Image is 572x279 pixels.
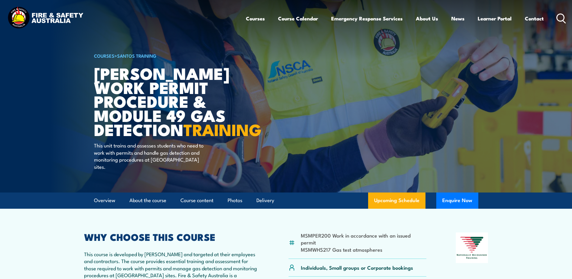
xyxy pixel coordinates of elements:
a: Contact [525,11,544,26]
li: MSMWHS217 Gas test atmospheres [301,246,427,253]
a: Courses [246,11,265,26]
a: Santos Training [117,52,156,59]
a: Photos [228,193,242,208]
a: About Us [416,11,438,26]
a: Course Calendar [278,11,318,26]
a: Upcoming Schedule [368,193,425,209]
a: About the course [129,193,166,208]
p: Individuals, Small groups or Corporate bookings [301,264,413,271]
strong: TRAINING [183,117,262,141]
li: MSMPER200 Work in accordance with an issued permit [301,232,427,246]
button: Enquire Now [436,193,478,209]
h6: > [94,52,242,59]
a: Delivery [256,193,274,208]
a: Learner Portal [478,11,512,26]
h1: [PERSON_NAME] Work Permit Procedure & Module 49 Gas Detection [94,66,242,136]
p: This unit trains and assesses students who need to work with permits and handle gas detection and... [94,142,204,170]
a: Overview [94,193,115,208]
a: COURSES [94,52,114,59]
a: Emergency Response Services [331,11,403,26]
img: Nationally Recognised Training logo. [456,232,488,263]
a: Course content [180,193,213,208]
h2: WHY CHOOSE THIS COURSE [84,232,259,241]
a: News [451,11,465,26]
